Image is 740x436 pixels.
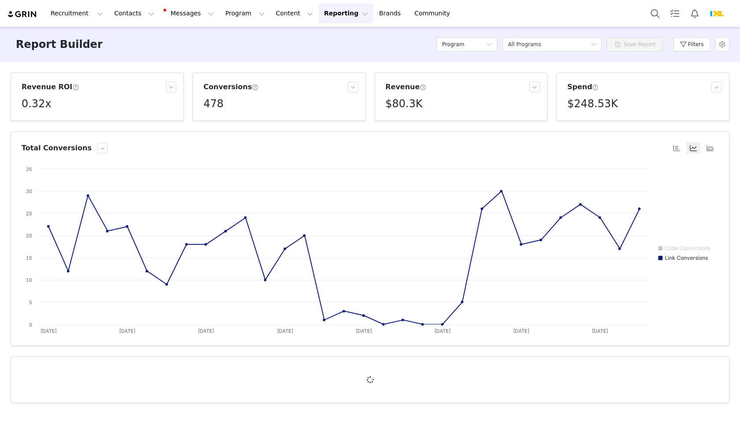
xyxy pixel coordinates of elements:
[22,82,79,92] h3: Revenue ROI
[29,322,32,328] text: 0
[567,96,618,112] h5: $248.53K
[22,96,51,112] h5: 0.32x
[386,96,423,112] h5: $80.3K
[270,4,318,23] button: Content
[665,4,685,23] a: Tasks
[508,38,541,51] div: All Programs
[277,328,293,334] text: [DATE]
[513,328,529,334] text: [DATE]
[487,42,492,48] i: icon: down
[45,4,109,23] button: Recruitment
[26,188,32,194] text: 30
[40,328,57,334] text: [DATE]
[220,4,270,23] button: Program
[645,4,665,23] button: Search
[592,328,608,334] text: [DATE]
[607,37,663,51] button: Save Report
[319,4,373,23] button: Reporting
[409,4,459,23] a: Community
[374,4,408,23] a: Brands
[674,37,710,51] button: Filters
[7,10,38,18] img: grin logo
[29,299,32,305] text: 5
[11,356,729,403] article: Program
[160,4,219,23] button: Messages
[567,82,599,92] h3: Spend
[26,166,32,172] text: 35
[204,96,224,112] h5: 478
[665,254,708,261] text: Link Conversions
[705,7,733,21] button: Profile
[16,36,102,52] h3: Report Builder
[26,277,32,283] text: 10
[198,328,214,334] text: [DATE]
[356,328,372,334] text: [DATE]
[665,245,711,251] text: Code Conversions
[109,4,160,23] button: Contacts
[204,82,259,92] h3: Conversions
[22,143,92,153] h3: Total Conversions
[685,4,704,23] button: Notifications
[26,211,32,217] text: 25
[442,38,464,51] h5: Program
[434,328,451,334] text: [DATE]
[26,255,32,261] text: 15
[710,7,724,21] img: 8ce3c2e1-2d99-4550-bd57-37e0d623144a.webp
[386,82,427,92] h3: Revenue
[591,42,596,48] i: icon: down
[26,233,32,239] text: 20
[119,328,135,334] text: [DATE]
